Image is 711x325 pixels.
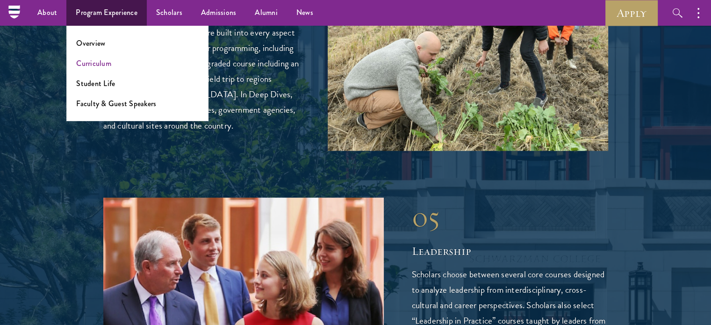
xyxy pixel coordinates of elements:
a: Overview [76,38,105,49]
a: Faculty & Guest Speakers [76,98,156,109]
h2: Leadership [412,243,608,259]
div: 05 [412,200,608,234]
a: Student Life [76,78,115,89]
a: Curriculum [76,58,111,69]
